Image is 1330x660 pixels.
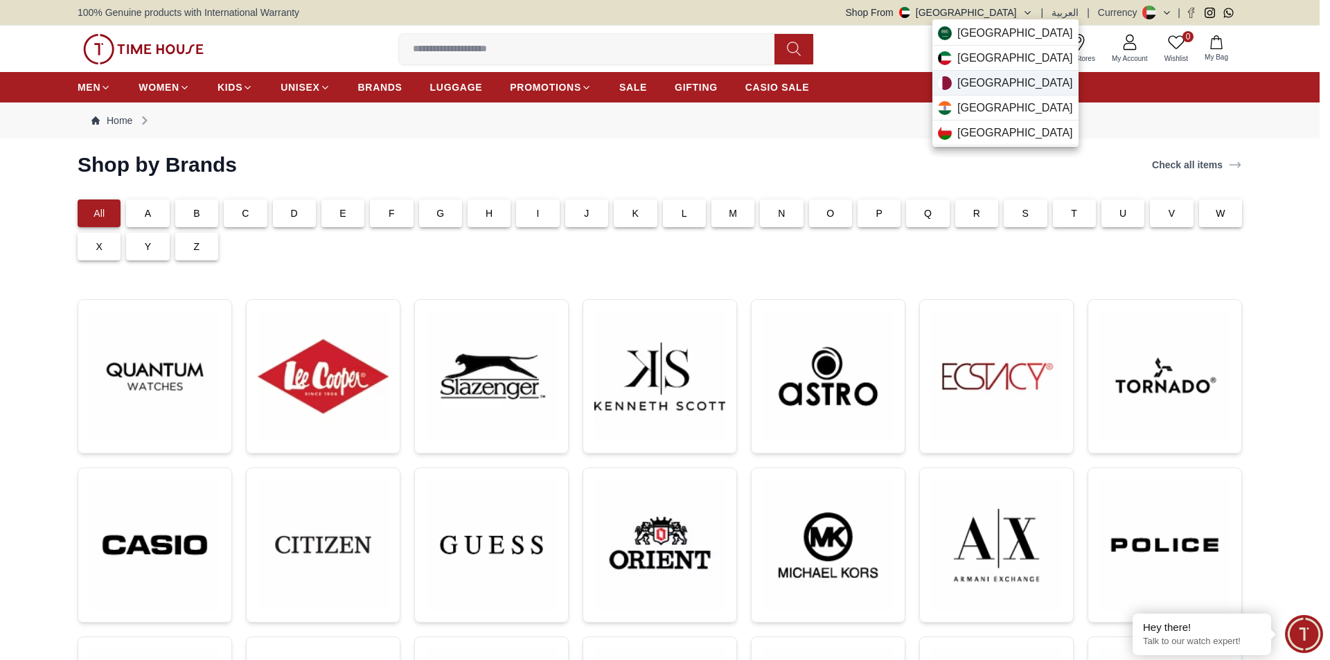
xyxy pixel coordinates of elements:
[957,100,1073,116] span: [GEOGRAPHIC_DATA]
[957,75,1073,91] span: [GEOGRAPHIC_DATA]
[957,125,1073,141] span: [GEOGRAPHIC_DATA]
[938,126,952,140] img: Oman
[1143,621,1261,634] div: Hey there!
[938,76,952,90] img: Qatar
[938,51,952,65] img: Kuwait
[1285,615,1323,653] div: Chat Widget
[938,26,952,40] img: Saudi Arabia
[957,25,1073,42] span: [GEOGRAPHIC_DATA]
[938,101,952,115] img: India
[1143,636,1261,648] p: Talk to our watch expert!
[957,50,1073,66] span: [GEOGRAPHIC_DATA]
